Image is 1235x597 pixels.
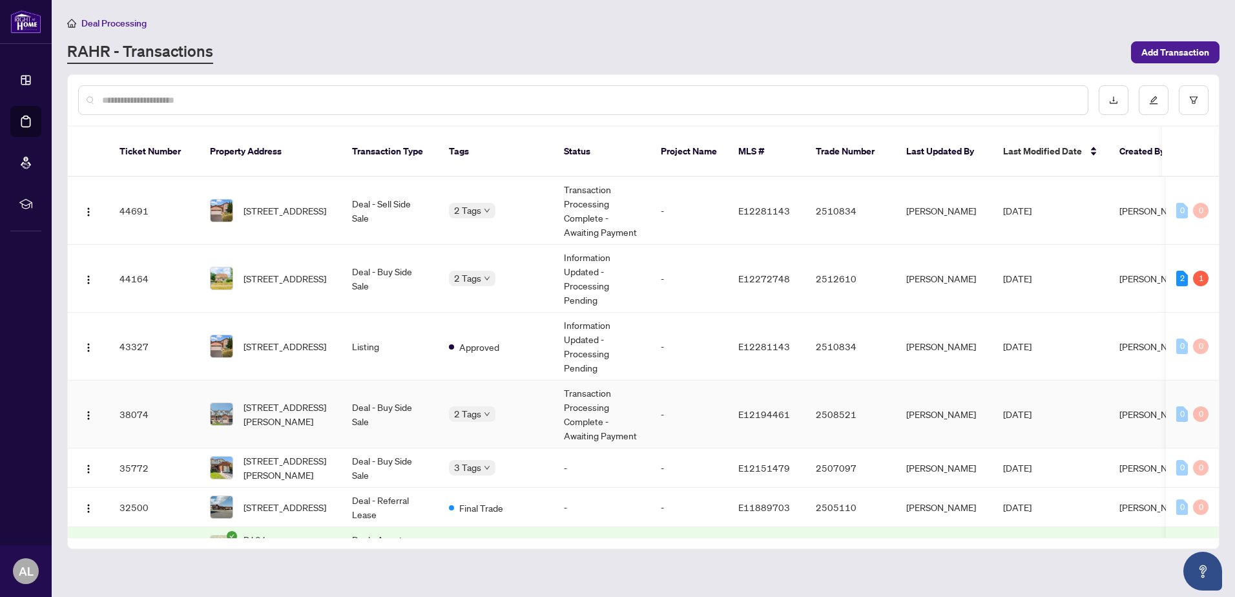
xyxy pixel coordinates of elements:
span: 2 Tags [454,406,481,421]
span: [PERSON_NAME] [1119,273,1189,284]
span: E12272748 [738,273,790,284]
button: Logo [78,268,99,289]
td: 2505110 [805,488,896,527]
button: Logo [78,404,99,424]
span: AL [19,562,34,580]
span: filter [1189,96,1198,105]
div: 0 [1193,203,1209,218]
span: 2 Tags [454,271,481,286]
th: Transaction Type [342,127,439,177]
span: [STREET_ADDRESS] [244,339,326,353]
td: - [554,488,650,527]
span: down [484,207,490,214]
a: RAHR - Transactions [67,41,213,64]
span: [STREET_ADDRESS] [244,271,326,286]
td: 2508521 [805,381,896,448]
td: 32500 [109,488,200,527]
th: Project Name [650,127,728,177]
span: Final Trade [459,501,503,515]
button: Add Transaction [1131,41,1219,63]
div: 0 [1176,460,1188,476]
th: Last Modified Date [993,127,1109,177]
th: MLS # [728,127,805,177]
button: download [1099,85,1128,115]
th: Created By [1109,127,1187,177]
img: thumbnail-img [211,335,233,357]
div: 1 [1193,271,1209,286]
td: 18296 [109,527,200,567]
td: Deal - Agent Double End Lease [342,527,439,567]
img: thumbnail-img [211,403,233,425]
td: Deal - Buy Side Sale [342,448,439,488]
button: Logo [78,536,99,557]
img: Logo [83,207,94,217]
span: [DATE] [1003,340,1032,352]
span: [STREET_ADDRESS][PERSON_NAME] [244,400,331,428]
span: down [484,465,490,471]
th: Property Address [200,127,342,177]
td: - [650,245,728,313]
img: Logo [83,464,94,474]
span: [DATE] [1003,408,1032,420]
button: Logo [78,497,99,518]
span: E11889703 [738,501,790,513]
span: E12194461 [738,408,790,420]
button: Open asap [1183,552,1222,591]
span: [PERSON_NAME] [1119,205,1189,216]
button: Logo [78,200,99,221]
img: thumbnail-img [211,496,233,518]
th: Tags [439,127,554,177]
img: thumbnail-img [211,457,233,479]
td: Transaction Processing Complete - Awaiting Payment [554,381,650,448]
span: 2 Tags [454,203,481,218]
th: Ticket Number [109,127,200,177]
span: Approved [459,340,499,354]
span: [DATE] [1003,205,1032,216]
td: Information Updated - Processing Pending [554,313,650,381]
span: E12281143 [738,205,790,216]
span: Deal Processing [81,17,147,29]
td: - [554,448,650,488]
img: thumbnail-img [211,536,233,558]
div: 0 [1193,499,1209,515]
td: [PERSON_NAME] [896,313,993,381]
span: download [1109,96,1118,105]
td: [PERSON_NAME] [896,527,993,567]
span: [PERSON_NAME] [1119,462,1189,474]
td: 2512610 [805,245,896,313]
td: [PERSON_NAME] [896,488,993,527]
span: [PERSON_NAME] [1119,501,1189,513]
td: - [650,488,728,527]
img: thumbnail-img [211,200,233,222]
span: Add Transaction [1141,42,1209,63]
td: 2510834 [805,313,896,381]
span: edit [1149,96,1158,105]
td: 38074 [109,381,200,448]
span: down [484,411,490,417]
td: 44691 [109,177,200,245]
img: Logo [83,503,94,514]
td: [PERSON_NAME] [896,245,993,313]
img: thumbnail-img [211,267,233,289]
th: Last Updated By [896,127,993,177]
td: - [650,448,728,488]
button: edit [1139,85,1168,115]
td: Deal - Buy Side Sale [342,381,439,448]
div: 0 [1176,339,1188,354]
td: Listing [342,313,439,381]
td: Information Updated - Processing Pending [554,245,650,313]
button: Logo [78,457,99,478]
th: Status [554,127,650,177]
td: Deal - Referral Lease [342,488,439,527]
div: 0 [1176,406,1188,422]
div: 0 [1193,406,1209,422]
td: - [554,527,650,567]
div: 0 [1193,339,1209,354]
td: [PERSON_NAME] [896,448,993,488]
td: [PERSON_NAME] [896,381,993,448]
span: [PERSON_NAME] [1119,340,1189,352]
img: Logo [83,410,94,421]
img: Logo [83,342,94,353]
img: Logo [83,275,94,285]
span: [STREET_ADDRESS] [244,500,326,514]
